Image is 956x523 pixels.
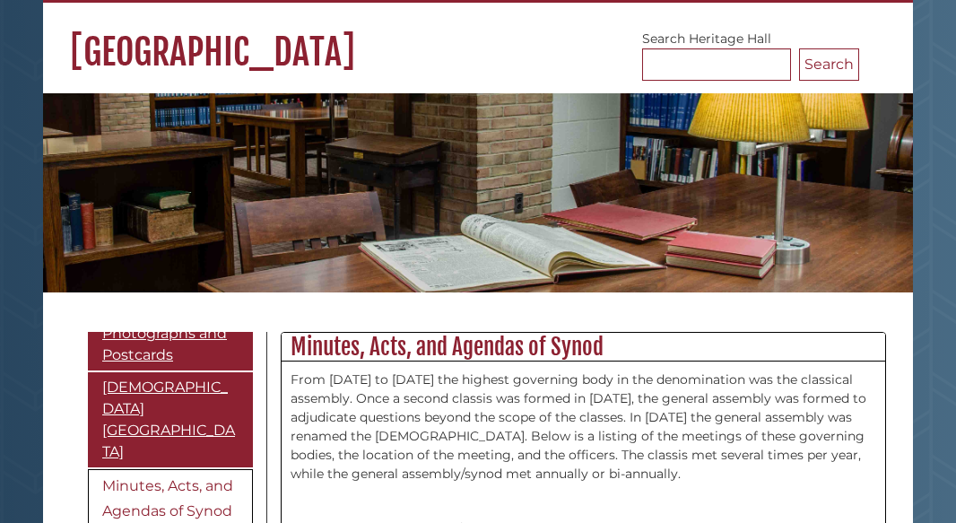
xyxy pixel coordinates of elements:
[291,370,876,484] p: From [DATE] to [DATE] the highest governing body in the denomination was the classical assembly. ...
[88,318,253,370] a: Photographs and Postcards
[282,333,885,362] h2: Minutes, Acts, and Agendas of Synod
[43,3,913,74] h1: [GEOGRAPHIC_DATA]
[799,48,859,81] button: Search
[88,372,253,467] a: [DEMOGRAPHIC_DATA][GEOGRAPHIC_DATA]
